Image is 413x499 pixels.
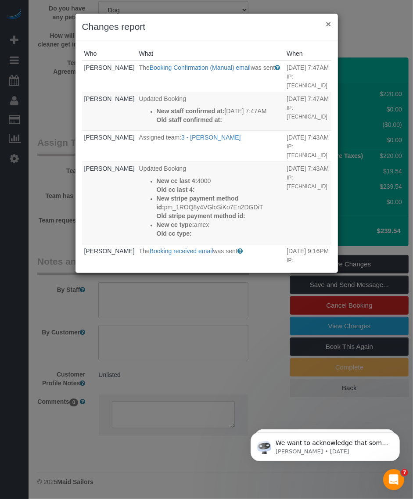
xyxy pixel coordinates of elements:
[75,14,338,273] sui-modal: Changes report
[383,469,404,490] iframe: Intercom live chat
[139,64,150,71] span: The
[157,194,283,212] p: pm_1ROQ8y4VGloSiKo7En2DGDiT
[284,244,331,275] td: When
[157,108,225,115] strong: New staff confirmed at:
[82,130,137,162] td: Who
[401,469,408,476] span: 7
[284,130,331,162] td: When
[251,64,275,71] span: was sent
[157,176,283,185] p: 4000
[82,92,137,130] td: Who
[287,144,327,158] small: IP: [TECHNICAL_ID]
[284,162,331,244] td: When
[82,244,137,275] td: Who
[84,165,135,172] a: [PERSON_NAME]
[157,195,239,211] strong: New stripe payment method id:
[139,165,186,172] span: Updated Booking
[237,414,413,475] iframe: Intercom notifications message
[150,64,251,71] a: Booking Confirmation (Manual) email
[157,116,222,123] strong: Old staff confirmed at:
[84,95,135,102] a: [PERSON_NAME]
[137,47,285,61] th: What
[137,162,285,244] td: What
[284,61,331,92] td: When
[157,221,194,228] strong: New cc type:
[157,107,283,115] p: [DATE] 7:47AM
[137,92,285,130] td: What
[38,34,151,42] p: Message from Ellie, sent 1w ago
[284,92,331,130] td: When
[287,74,327,89] small: IP: [TECHNICAL_ID]
[181,134,241,141] a: 3 - [PERSON_NAME]
[82,162,137,244] td: Who
[137,244,285,275] td: What
[139,134,182,141] span: Assigned team:
[287,175,327,190] small: IP: [TECHNICAL_ID]
[38,25,151,146] span: We want to acknowledge that some users may be experiencing lag or slower performance in our softw...
[84,134,135,141] a: [PERSON_NAME]
[82,20,331,33] h3: Changes report
[139,248,150,255] span: The
[84,64,135,71] a: [PERSON_NAME]
[150,248,213,255] a: Booking received email
[82,47,137,61] th: Who
[139,95,186,102] span: Updated Booking
[284,47,331,61] th: When
[326,19,331,29] button: ×
[157,212,245,219] strong: Old stripe payment method id:
[84,248,135,255] a: [PERSON_NAME]
[137,130,285,162] td: What
[137,61,285,92] td: What
[287,257,327,272] small: IP: [TECHNICAL_ID]
[157,177,198,184] strong: New cc last 4:
[157,220,283,229] p: amex
[287,105,327,120] small: IP: [TECHNICAL_ID]
[82,61,137,92] td: Who
[157,230,192,237] strong: Old cc type:
[157,186,195,193] strong: Old cc last 4:
[213,248,237,255] span: was sent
